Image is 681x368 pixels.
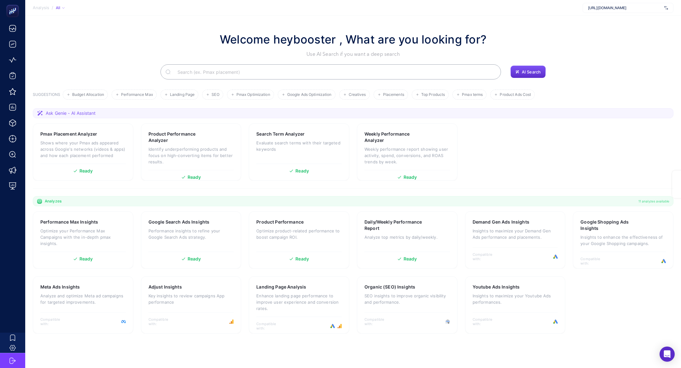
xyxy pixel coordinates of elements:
[256,293,342,312] p: Enhance landing page performance to improve user experience and conversion rates.
[148,317,177,326] span: Compatible with:
[462,92,483,97] span: Pmax terms
[404,175,417,179] span: Ready
[148,219,210,225] h3: Google Search Ads Insights
[473,252,501,261] span: Compatible with:
[364,131,430,143] h3: Weekly Performance Analyzer
[188,175,201,179] span: Ready
[357,123,457,181] a: Weekly Performance AnalyzerWeekly performance report showing user activity, spend, conversions, a...
[46,110,96,116] span: Ask Genie - AI Assistant
[249,276,349,334] a: Landing Page AnalysisEnhance landing page performance to improve user experience and conversion r...
[79,169,93,173] span: Ready
[40,140,126,159] p: Shows where your Pmax ads appeared across Google's networks (videos & apps) and how each placemen...
[40,228,126,247] p: Optimize your Performance Max Campaigns with the in-depth pmax insights.
[588,5,662,10] span: [URL][DOMAIN_NAME]
[188,257,201,261] span: Ready
[465,211,566,269] a: Demand Gen Ads InsightsInsights to maximize your Demand Gen Ads performance and placements.Compat...
[364,219,430,231] h3: Daily/Weekly Performance Report
[287,92,332,97] span: Google Ads Optimization
[121,92,153,97] span: Performance Max
[148,146,234,165] p: Identify underperforming products and focus on high-converting items for better results.
[580,257,609,266] span: Compatible with:
[220,31,486,48] h1: Welcome heybooster , What are you looking for?
[364,284,415,290] h3: Organic (SEO) Insights
[79,257,93,261] span: Ready
[236,92,270,97] span: Pmax Optimization
[256,322,285,330] span: Compatible with:
[72,92,104,97] span: Budget Allocation
[638,199,669,204] span: 11 analyzes available
[33,211,133,269] a: Performance Max InsightsOptimize your Performance Max Campaigns with the in-depth pmax insights.R...
[256,140,342,152] p: Evaluate search terms with their targeted keywords
[256,284,306,290] h3: Landing Page Analysis
[33,276,133,334] a: Meta Ads InsightsAnalyze and optimize Meta ad campaigns for targeted improvements.Compatible with:
[141,276,242,334] a: Adjust InsightsKey insights to review campaigns App performanceCompatible with:
[33,5,49,10] span: Analysis
[660,347,675,362] div: Open Intercom Messenger
[573,211,673,269] a: Google Shopping Ads InsightsInsights to enhance the effectiveness of your Google Shopping campaig...
[148,228,234,240] p: Performance insights to refine your Google Search Ads strategy.
[40,219,98,225] h3: Performance Max Insights
[56,5,65,10] div: All
[33,123,133,181] a: Pmax Placement AnalyzerShows where your Pmax ads appeared across Google's networks (videos & apps...
[522,69,541,74] span: AI Search
[383,92,404,97] span: Placements
[295,257,309,261] span: Ready
[141,211,242,269] a: Google Search Ads InsightsPerformance insights to refine your Google Search Ads strategy.Ready
[40,131,97,137] h3: Pmax Placement Analyzer
[364,234,450,240] p: Analyze top metrics by daily/weekly.
[580,219,646,231] h3: Google Shopping Ads Insights
[40,293,126,305] p: Analyze and optimize Meta ad campaigns for targeted improvements.
[148,293,234,305] p: Key insights to review campaigns App performance
[40,317,69,326] span: Compatible with:
[357,211,457,269] a: Daily/Weekly Performance ReportAnalyze top metrics by daily/weekly.Ready
[40,284,80,290] h3: Meta Ads Insights
[465,276,566,334] a: Youtube Ads InsightsInsights to maximize your Youtube Ads performances.Compatible with:
[357,276,457,334] a: Organic (SEO) InsightsSEO insights to improve organic visibility and performance.Compatible with:
[473,228,558,240] p: Insights to maximize your Demand Gen Ads performance and placements.
[295,169,309,173] span: Ready
[33,92,60,100] h3: SUGGESTIONS
[249,211,349,269] a: Product PerformanceOptimize product-related performance to boost campaign ROI.Ready
[664,5,668,11] img: svg%3e
[473,219,529,225] h3: Demand Gen Ads Insights
[364,146,450,165] p: Weekly performance report showing user activity, spend, conversions, and ROAS trends by week.
[249,123,349,181] a: Search Term AnalyzerEvaluate search terms with their targeted keywordsReady
[473,293,558,305] p: Insights to maximize your Youtube Ads performances.
[256,219,304,225] h3: Product Performance
[364,317,393,326] span: Compatible with:
[364,293,450,305] p: SEO insights to improve organic visibility and performance.
[473,284,520,290] h3: Youtube Ads Insights
[45,199,61,204] span: Analyzes
[500,92,531,97] span: Product Ads Cost
[148,284,182,290] h3: Adjust Insights
[580,234,666,247] p: Insights to enhance the effectiveness of your Google Shopping campaigns.
[510,66,546,78] button: AI Search
[404,257,417,261] span: Ready
[256,228,342,240] p: Optimize product-related performance to boost campaign ROI.
[141,123,242,181] a: Product Performance AnalyzerIdentify underperforming products and focus on high-converting items ...
[148,131,214,143] h3: Product Performance Analyzer
[52,5,53,10] span: /
[212,92,219,97] span: SEO
[349,92,366,97] span: Creatives
[473,317,501,326] span: Compatible with:
[421,92,445,97] span: Top Products
[172,63,496,81] input: Search
[220,50,486,58] p: Use AI Search if you want a deep search
[170,92,195,97] span: Landing Page
[256,131,305,137] h3: Search Term Analyzer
